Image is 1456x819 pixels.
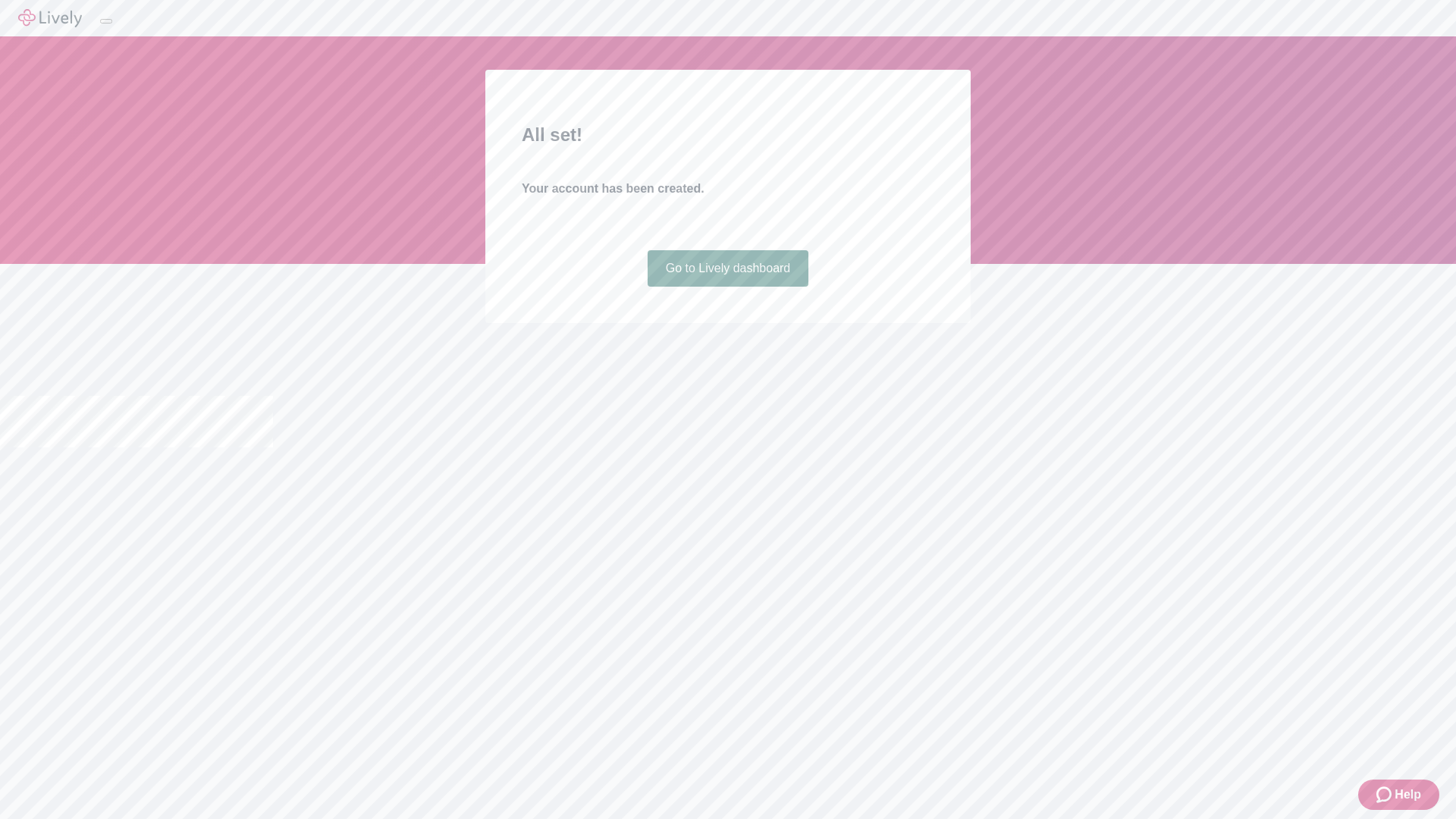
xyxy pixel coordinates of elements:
[1358,780,1439,810] button: Zendesk support iconHelp
[100,19,112,24] button: Log out
[648,250,809,287] a: Go to Lively dashboard
[522,180,934,198] h4: Your account has been created.
[1376,786,1395,804] svg: Zendesk support icon
[1395,786,1421,804] span: Help
[522,121,934,149] h2: All set!
[18,9,82,27] img: Lively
